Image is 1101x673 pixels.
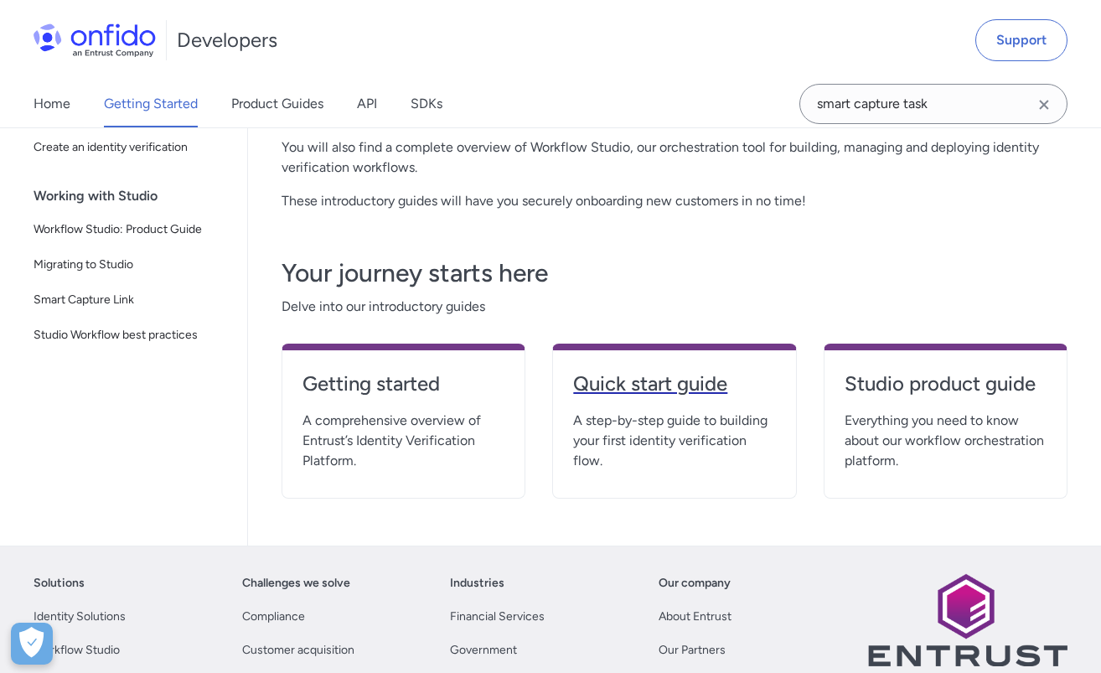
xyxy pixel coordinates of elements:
span: Studio Workflow best practices [34,325,227,345]
h4: Quick start guide [573,370,775,397]
a: Create an identity verification [27,131,234,164]
a: Government [450,640,517,660]
a: Customer acquisition [242,640,354,660]
a: Migrating to Studio [27,248,234,282]
div: Working with Studio [34,179,240,213]
h4: Studio product guide [845,370,1047,397]
a: Home [34,80,70,127]
a: Quick start guide [573,370,775,411]
span: Create an identity verification [34,137,227,158]
a: Getting started [302,370,504,411]
span: Smart Capture Link [34,290,227,310]
a: Solutions [34,573,85,593]
div: Cookie Preferences [11,623,53,665]
a: Product Guides [231,80,323,127]
a: Challenges we solve [242,573,350,593]
a: SDKs [411,80,442,127]
svg: Clear search field button [1034,95,1054,115]
h3: Your journey starts here [282,256,1067,290]
a: Financial Services [450,607,545,627]
button: Open Preferences [11,623,53,665]
img: Entrust logo [866,573,1067,666]
a: Workflow Studio: Product Guide [27,213,234,246]
a: Our Partners [659,640,726,660]
span: Delve into our introductory guides [282,297,1067,317]
a: Our company [659,573,731,593]
span: Migrating to Studio [34,255,227,275]
img: Onfido Logo [34,23,156,57]
p: These introductory guides will have you securely onboarding new customers in no time! [282,191,1067,211]
a: Workflow Studio [34,640,120,660]
span: A comprehensive overview of Entrust’s Identity Verification Platform. [302,411,504,471]
p: You will also find a complete overview of Workflow Studio, our orchestration tool for building, m... [282,137,1067,178]
span: Workflow Studio: Product Guide [34,220,227,240]
a: Getting Started [104,80,198,127]
a: Studio Workflow best practices [27,318,234,352]
a: Compliance [242,607,305,627]
span: A step-by-step guide to building your first identity verification flow. [573,411,775,471]
input: Onfido search input field [799,84,1067,124]
h4: Getting started [302,370,504,397]
h1: Developers [177,27,277,54]
a: Smart Capture Link [27,283,234,317]
a: About Entrust [659,607,731,627]
a: Studio product guide [845,370,1047,411]
span: Everything you need to know about our workflow orchestration platform. [845,411,1047,471]
a: API [357,80,377,127]
a: Identity Solutions [34,607,126,627]
a: Support [975,19,1067,61]
a: Industries [450,573,504,593]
